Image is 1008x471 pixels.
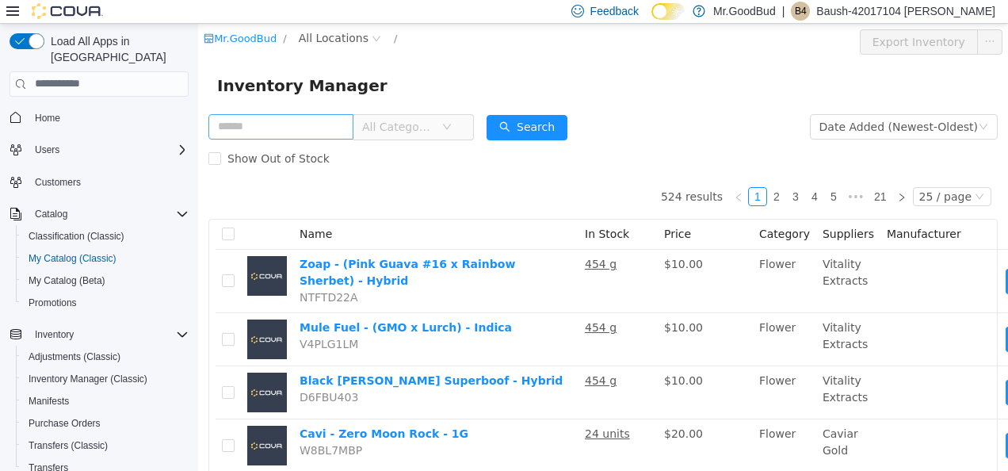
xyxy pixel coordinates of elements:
[624,350,670,380] span: Vitality Extracts
[795,2,807,21] span: B4
[16,412,195,435] button: Purchase Orders
[16,390,195,412] button: Manifests
[101,404,270,416] a: Cavi - Zero Moon Rock - 1G
[29,252,116,265] span: My Catalog (Classic)
[607,163,626,182] li: 4
[164,95,236,111] span: All Categories
[3,170,195,193] button: Customers
[29,172,189,192] span: Customers
[466,234,505,247] span: $10.00
[626,163,645,182] li: 5
[387,234,418,247] u: 454 g
[22,293,189,312] span: Promotions
[621,91,780,115] div: Date Added (Newest-Oldest)
[29,140,189,159] span: Users
[22,227,189,246] span: Classification (Classic)
[699,169,708,178] i: icon: right
[49,402,89,442] img: Cavi - Zero Moon Rock - 1G placeholder
[35,112,60,124] span: Home
[808,245,880,270] button: icon: swapMove
[387,297,418,310] u: 454 g
[16,435,195,457] button: Transfers (Classic)
[808,356,880,381] button: icon: swapMove
[536,169,545,178] i: icon: left
[16,225,195,247] button: Classification (Classic)
[550,163,569,182] li: 1
[44,33,189,65] span: Load All Apps in [GEOGRAPHIC_DATA]
[22,370,154,389] a: Inventory Manager (Classic)
[671,164,693,182] a: 21
[29,439,108,452] span: Transfers (Classic)
[6,10,16,20] i: icon: shop
[29,417,101,430] span: Purchase Orders
[35,176,81,189] span: Customers
[387,404,432,416] u: 24 units
[22,271,189,290] span: My Catalog (Beta)
[35,328,74,341] span: Inventory
[662,6,780,31] button: Export Inventory
[22,249,123,268] a: My Catalog (Classic)
[531,163,550,182] li: Previous Page
[808,303,880,328] button: icon: swapMove
[791,2,810,21] div: Baush-42017104 Richardson
[651,3,685,20] input: Dark Mode
[22,414,107,433] a: Purchase Orders
[244,98,254,109] i: icon: down
[808,409,880,435] button: icon: swapMove
[49,349,89,389] img: Black Berry Superboof - Hybrid placeholder
[22,392,75,411] a: Manifests
[645,163,670,182] span: •••
[670,163,694,182] li: 21
[3,106,195,129] button: Home
[29,109,67,128] a: Home
[16,346,195,368] button: Adjustments (Classic)
[22,347,189,366] span: Adjustments (Classic)
[387,204,431,216] span: In Stock
[588,163,607,182] li: 3
[22,436,114,455] a: Transfers (Classic)
[85,9,88,21] span: /
[6,9,78,21] a: icon: shopMr.GoodBud
[779,6,804,31] button: icon: ellipsis
[32,3,103,19] img: Cova
[551,164,568,182] a: 1
[590,3,639,19] span: Feedback
[782,2,785,21] p: |
[29,230,124,243] span: Classification (Classic)
[694,163,713,182] li: Next Page
[466,297,505,310] span: $10.00
[49,232,89,272] img: Zoap - (Pink Guava #16 x Rainbow Sherbet) - Hybrid placeholder
[35,208,67,220] span: Catalog
[463,163,525,182] li: 524 results
[608,164,625,182] a: 4
[555,289,618,343] td: Flower
[624,234,670,263] span: Vitality Extracts
[816,2,995,21] p: Baush-42017104 [PERSON_NAME]
[101,234,317,263] a: Zoap - (Pink Guava #16 x Rainbow Sherbet) - Hybrid
[466,204,493,216] span: Price
[689,204,763,216] span: Manufacturer
[645,163,670,182] li: Next 5 Pages
[288,91,369,117] button: icon: searchSearch
[569,163,588,182] li: 2
[101,314,160,327] span: V4PLG1LM
[29,395,69,408] span: Manifests
[3,203,195,225] button: Catalog
[3,324,195,346] button: Inventory
[22,347,127,366] a: Adjustments (Classic)
[35,144,59,156] span: Users
[22,271,112,290] a: My Catalog (Beta)
[29,325,189,344] span: Inventory
[29,373,147,385] span: Inventory Manager (Classic)
[101,204,134,216] span: Name
[777,168,786,179] i: icon: down
[29,108,189,128] span: Home
[627,164,644,182] a: 5
[101,350,365,363] a: Black [PERSON_NAME] Superboof - Hybrid
[3,139,195,161] button: Users
[570,164,587,182] a: 2
[22,436,189,455] span: Transfers (Classic)
[19,49,199,75] span: Inventory Manager
[16,270,195,292] button: My Catalog (Beta)
[555,343,618,396] td: Flower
